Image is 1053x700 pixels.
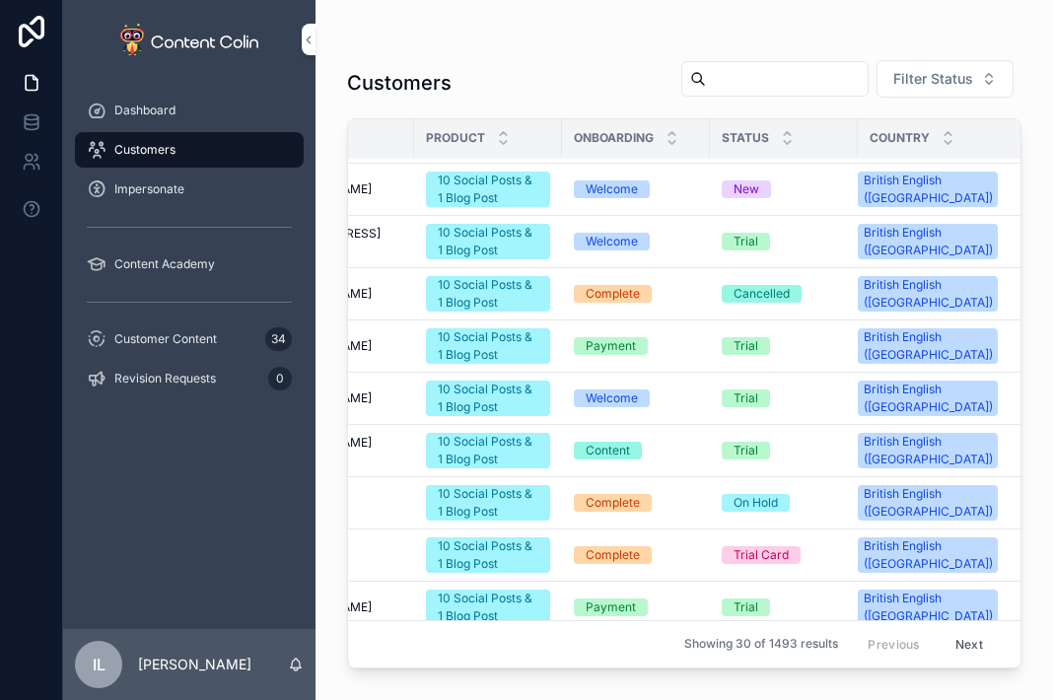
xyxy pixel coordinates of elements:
[574,337,698,355] a: Payment
[114,181,184,197] span: Impersonate
[426,433,550,468] a: 10 Social Posts & 1 Blog Post
[858,276,998,312] a: British English ([GEOGRAPHIC_DATA])
[120,24,258,55] img: App logo
[586,180,638,198] div: Welcome
[114,371,216,386] span: Revision Requests
[438,485,538,521] div: 10 Social Posts & 1 Blog Post
[870,130,930,146] span: Country
[586,233,638,250] div: Welcome
[734,494,778,512] div: On Hold
[438,433,538,468] div: 10 Social Posts & 1 Blog Post
[268,367,292,390] div: 0
[75,172,304,207] a: Impersonate
[93,653,105,676] span: IL
[586,337,636,355] div: Payment
[722,598,846,616] a: Trial
[574,598,698,616] a: Payment
[734,442,758,459] div: Trial
[864,590,993,625] div: British English ([GEOGRAPHIC_DATA])
[722,130,769,146] span: Status
[586,389,638,407] div: Welcome
[75,361,304,396] a: Revision Requests0
[734,389,758,407] div: Trial
[722,285,846,303] a: Cancelled
[942,629,997,660] button: Next
[734,180,759,198] div: New
[426,537,550,573] a: 10 Social Posts & 1 Blog Post
[864,172,993,207] div: British English ([GEOGRAPHIC_DATA])
[438,381,538,416] div: 10 Social Posts & 1 Blog Post
[864,224,993,259] div: British English ([GEOGRAPHIC_DATA])
[426,130,485,146] span: Product
[114,142,175,158] span: Customers
[586,442,630,459] div: Content
[722,442,846,459] a: Trial
[426,590,550,625] a: 10 Social Posts & 1 Blog Post
[864,485,993,521] div: British English ([GEOGRAPHIC_DATA])
[114,103,175,118] span: Dashboard
[722,494,846,512] a: On Hold
[574,285,698,303] a: Complete
[426,485,550,521] a: 10 Social Posts & 1 Blog Post
[864,433,993,468] div: British English ([GEOGRAPHIC_DATA])
[63,79,316,422] div: scrollable content
[734,546,789,564] div: Trial Card
[114,331,217,347] span: Customer Content
[574,442,698,459] a: Content
[864,276,993,312] div: British English ([GEOGRAPHIC_DATA])
[438,276,538,312] div: 10 Social Posts & 1 Blog Post
[858,381,998,416] a: British English ([GEOGRAPHIC_DATA])
[426,328,550,364] a: 10 Social Posts & 1 Blog Post
[877,60,1014,98] button: Select Button
[864,537,993,573] div: British English ([GEOGRAPHIC_DATA])
[438,328,538,364] div: 10 Social Posts & 1 Blog Post
[426,224,550,259] a: 10 Social Posts & 1 Blog Post
[684,637,838,653] span: Showing 30 of 1493 results
[426,172,550,207] a: 10 Social Posts & 1 Blog Post
[75,93,304,128] a: Dashboard
[722,546,846,564] a: Trial Card
[574,130,654,146] span: Onboarding
[114,256,215,272] span: Content Academy
[858,485,998,521] a: British English ([GEOGRAPHIC_DATA])
[574,546,698,564] a: Complete
[75,132,304,168] a: Customers
[858,172,998,207] a: British English ([GEOGRAPHIC_DATA])
[265,327,292,351] div: 34
[586,546,640,564] div: Complete
[858,328,998,364] a: British English ([GEOGRAPHIC_DATA])
[722,233,846,250] a: Trial
[438,224,538,259] div: 10 Social Posts & 1 Blog Post
[734,337,758,355] div: Trial
[722,337,846,355] a: Trial
[438,172,538,207] div: 10 Social Posts & 1 Blog Post
[574,494,698,512] a: Complete
[574,389,698,407] a: Welcome
[586,598,636,616] div: Payment
[75,246,304,282] a: Content Academy
[347,69,452,97] h1: Customers
[574,180,698,198] a: Welcome
[438,537,538,573] div: 10 Social Posts & 1 Blog Post
[75,321,304,357] a: Customer Content34
[574,233,698,250] a: Welcome
[722,389,846,407] a: Trial
[734,285,790,303] div: Cancelled
[426,381,550,416] a: 10 Social Posts & 1 Blog Post
[858,224,998,259] a: British English ([GEOGRAPHIC_DATA])
[734,233,758,250] div: Trial
[586,494,640,512] div: Complete
[734,598,758,616] div: Trial
[438,590,538,625] div: 10 Social Posts & 1 Blog Post
[138,655,251,674] p: [PERSON_NAME]
[858,433,998,468] a: British English ([GEOGRAPHIC_DATA])
[858,590,998,625] a: British English ([GEOGRAPHIC_DATA])
[858,537,998,573] a: British English ([GEOGRAPHIC_DATA])
[426,276,550,312] a: 10 Social Posts & 1 Blog Post
[586,285,640,303] div: Complete
[864,328,993,364] div: British English ([GEOGRAPHIC_DATA])
[893,69,973,89] span: Filter Status
[722,180,846,198] a: New
[864,381,993,416] div: British English ([GEOGRAPHIC_DATA])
